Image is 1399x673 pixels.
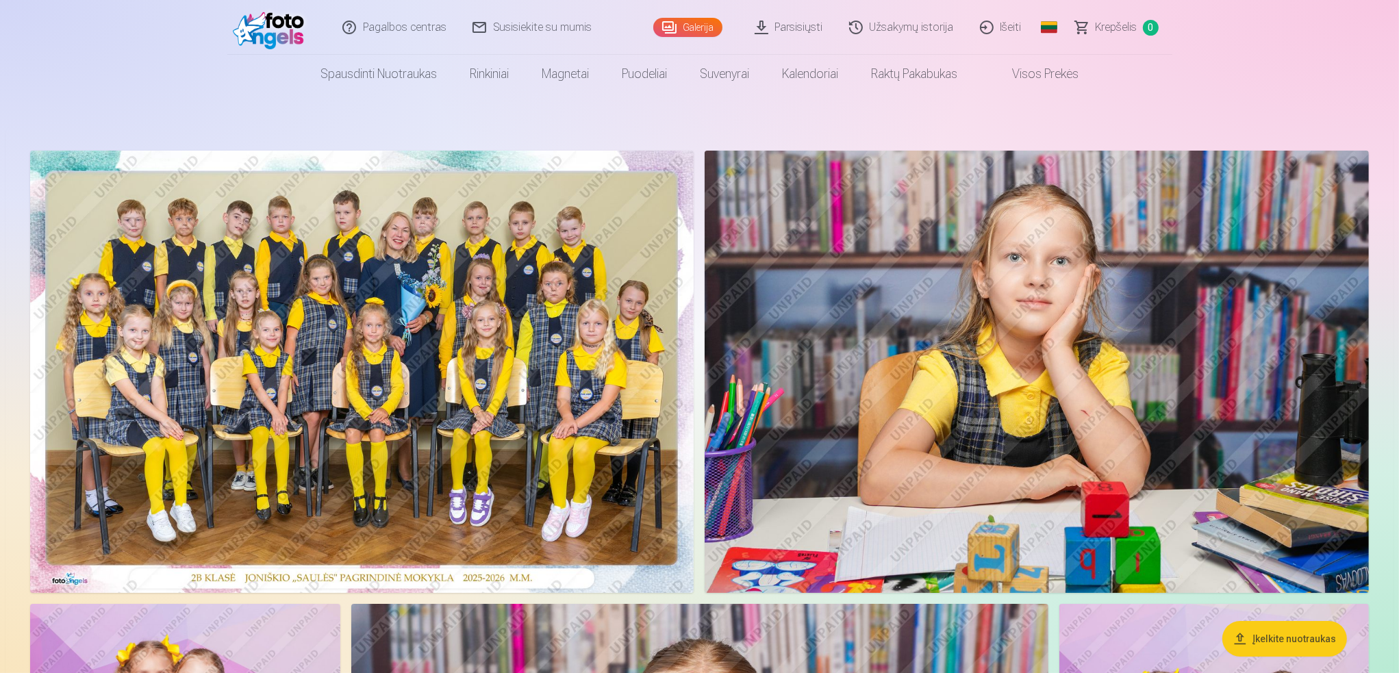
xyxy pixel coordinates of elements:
[1143,20,1159,36] span: 0
[605,55,683,93] a: Puodeliai
[1222,621,1347,657] button: Įkelkite nuotraukas
[453,55,525,93] a: Rinkiniai
[683,55,766,93] a: Suvenyrai
[304,55,453,93] a: Spausdinti nuotraukas
[653,18,722,37] a: Galerija
[1096,19,1137,36] span: Krepšelis
[974,55,1095,93] a: Visos prekės
[766,55,855,93] a: Kalendoriai
[233,5,312,49] img: /fa2
[855,55,974,93] a: Raktų pakabukas
[525,55,605,93] a: Magnetai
